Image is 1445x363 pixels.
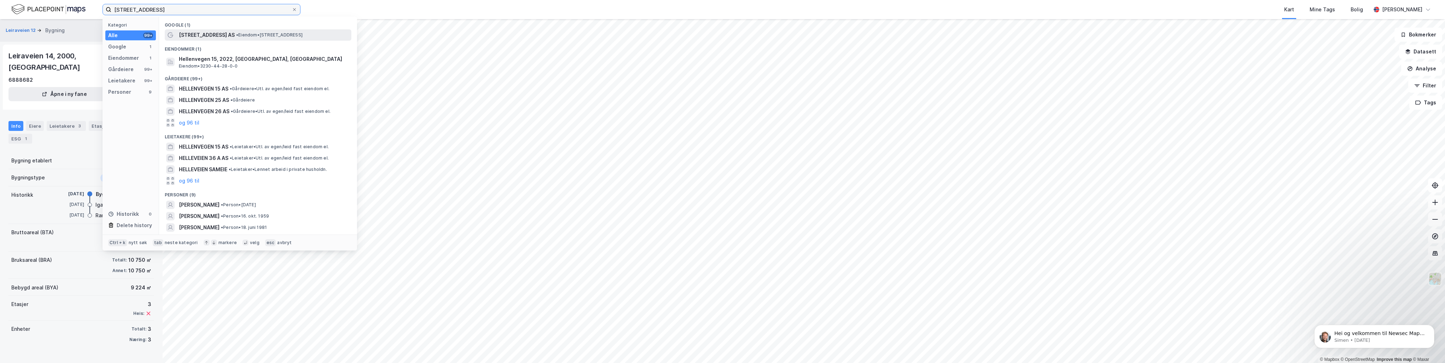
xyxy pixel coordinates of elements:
span: • [221,225,223,230]
div: Bruttoareal (BTA) [11,228,54,237]
div: Leietakere [47,121,86,131]
div: ESG [8,134,32,144]
button: og 96 til [179,119,199,127]
span: HELLENVEGEN 15 AS [179,143,228,151]
div: Etasjer [11,300,28,309]
div: 1 [147,55,153,61]
div: Mine Tags [1310,5,1335,14]
span: • [230,144,232,149]
div: Google [108,42,126,51]
div: Næring: [129,337,146,342]
span: • [230,97,233,103]
span: • [236,32,238,38]
div: 3 [148,325,151,333]
div: Heis: [133,311,144,316]
div: Bygning [45,26,65,35]
span: • [229,167,231,172]
div: Enheter [11,325,30,333]
div: [DATE] [56,191,84,197]
input: Søk på adresse, matrikkel, gårdeiere, leietakere eller personer [111,4,292,15]
div: markere [218,240,237,246]
button: Filter [1408,79,1442,93]
div: Annet: [112,268,127,273]
span: Person • 16. okt. 1959 [221,213,269,219]
div: 6888682 [8,76,33,84]
div: Totalt: [112,257,127,263]
div: Gårdeiere [108,65,134,74]
div: Delete history [117,221,152,230]
div: 3 [148,335,151,344]
span: HELLEVEIEN 36 A AS [179,154,228,162]
a: OpenStreetMap [1341,357,1375,362]
button: Analyse [1401,62,1442,76]
span: [PERSON_NAME] [179,223,220,232]
span: [PERSON_NAME] [179,201,220,209]
div: 0 [147,211,153,217]
span: Leietaker • Utl. av egen/leid fast eiendom el. [230,144,329,150]
div: Personer [108,88,131,96]
div: 9 224 ㎡ [131,283,151,292]
span: Leietaker • Utl. av egen/leid fast eiendom el. [230,155,329,161]
button: Leiraveien 12 [6,27,37,34]
div: Alle [108,31,118,40]
div: [DATE] [56,212,84,218]
span: Gårdeiere • Utl. av egen/leid fast eiendom el. [231,109,330,114]
button: Bokmerker [1394,28,1442,42]
div: Leietakere (99+) [159,128,357,141]
span: Hellenvegen 15, 2022, [GEOGRAPHIC_DATA], [GEOGRAPHIC_DATA] [179,55,349,63]
a: Improve this map [1377,357,1412,362]
div: Bolig [1351,5,1363,14]
span: Gårdeiere • Utl. av egen/leid fast eiendom el. [230,86,329,92]
div: Leietakere [108,76,135,85]
div: 10 750 ㎡ [128,256,151,264]
div: neste kategori [165,240,198,246]
div: 99+ [143,67,153,72]
div: Kategori [108,22,156,28]
div: Historikk [108,210,139,218]
div: 10 750 ㎡ [128,266,151,275]
div: Bebygd areal (BYA) [11,283,58,292]
a: Mapbox [1320,357,1339,362]
button: Datasett [1399,45,1442,59]
div: Historikk [11,191,33,199]
span: HELLENVEGEN 15 AS [179,85,228,93]
div: Bygning er tatt i bruk [96,190,148,198]
div: [PERSON_NAME] [1382,5,1422,14]
span: Eiendom • [STREET_ADDRESS] [236,32,303,38]
div: Igangsettingstillatelse [95,201,151,209]
div: [DATE] [56,201,84,208]
div: Etasjer og enheter [92,123,135,129]
div: Rammetillatelse [95,211,136,220]
div: tab [153,239,163,246]
div: Bygning etablert [11,156,52,165]
div: Kart [1284,5,1294,14]
div: Google (1) [159,17,357,29]
div: esc [265,239,276,246]
img: logo.f888ab2527a4732fd821a326f86c7f29.svg [11,3,86,16]
div: Ctrl + k [108,239,127,246]
div: 1 [147,44,153,50]
div: 99+ [143,33,153,38]
span: HELLENVEGEN 26 AS [179,107,229,116]
button: og 96 til [179,177,199,185]
span: Gårdeiere [230,97,255,103]
span: • [231,109,233,114]
div: Leiraveien 14, 2000, [GEOGRAPHIC_DATA] [8,50,143,73]
span: • [230,155,232,161]
div: Eiendommer (1) [159,41,357,53]
span: HELLENVEGEN 25 AS [179,96,229,104]
iframe: Intercom notifications message [1304,310,1445,359]
div: Gårdeiere (99+) [159,70,357,83]
span: HELLEVEIEN SAMEIE [179,165,227,174]
span: Leietaker • Lønnet arbeid i private husholdn. [229,167,327,172]
div: 3 [76,122,83,129]
div: velg [250,240,259,246]
div: Bruksareal (BRA) [11,256,52,264]
div: 99+ [143,78,153,83]
div: Bygningstype [11,173,45,182]
button: Tags [1409,96,1442,110]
